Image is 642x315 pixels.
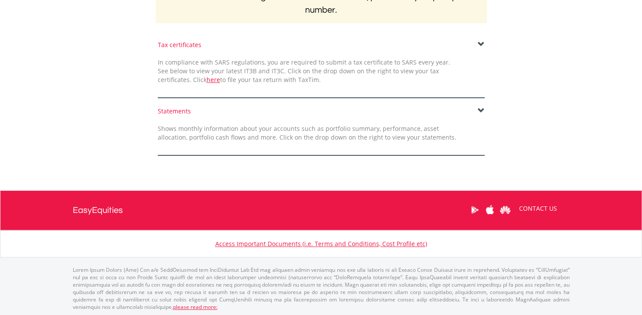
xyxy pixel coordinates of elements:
div: Shows monthly information about your accounts such as portfolio summary, performance, asset alloc... [151,124,463,142]
div: Tax certificates [158,41,485,49]
a: Apple [482,196,498,223]
a: Access Important Documents (i.e. Terms and Conditions, Cost Profile etc) [215,240,427,248]
a: please read more: [173,303,217,311]
p: Lorem Ipsum Dolors (Ame) Con a/e SeddOeiusmod tem InciDiduntut Lab Etd mag aliquaen admin veniamq... [73,266,570,311]
a: Google Play [467,196,482,223]
a: EasyEquities [73,191,123,230]
div: Statements [158,107,485,116]
a: Huawei [498,196,513,223]
span: Click to file your tax return with TaxTim. [193,75,321,84]
span: In compliance with SARS regulations, you are required to submit a tax certificate to SARS every y... [158,58,450,84]
a: here [207,75,220,84]
a: CONTACT US [513,196,563,221]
